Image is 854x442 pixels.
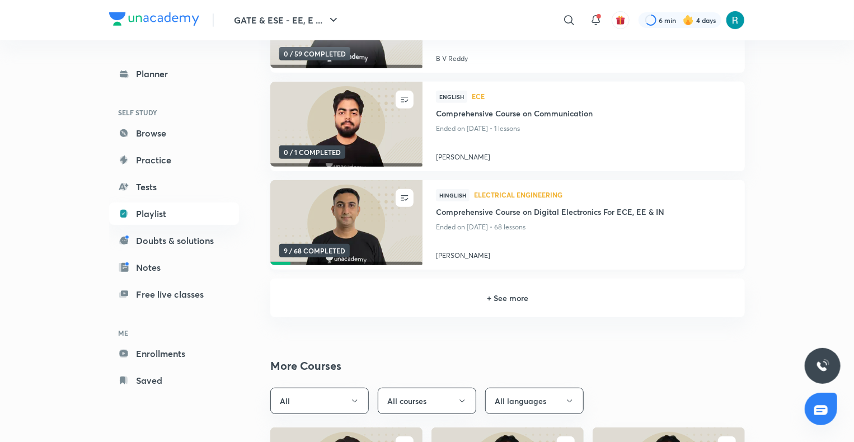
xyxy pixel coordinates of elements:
img: new-thumbnail [269,81,424,168]
a: Doubts & solutions [109,229,239,252]
a: Saved [109,369,239,392]
a: new-thumbnail9 / 68 COMPLETED [270,180,423,270]
span: Hinglish [436,189,470,201]
span: Electrical Engineering [474,191,731,198]
a: Company Logo [109,12,199,29]
a: Notes [109,256,239,279]
img: AaDeeTri [726,11,745,30]
a: Playlist [109,203,239,225]
img: Company Logo [109,12,199,26]
a: Free live classes [109,283,239,305]
a: ECE [472,93,731,101]
span: 0 / 1 COMPLETED [279,145,345,159]
a: Comprehensive Course on Digital Electronics For ECE, EE & IN [436,206,731,220]
span: 0 / 59 COMPLETED [279,47,350,60]
h6: + See more [284,292,731,304]
button: All [270,388,369,414]
img: new-thumbnail [269,180,424,266]
img: ttu [816,359,829,373]
button: avatar [612,11,630,29]
h2: More Courses [270,358,745,374]
button: All courses [378,388,476,414]
p: Ended on [DATE] • 1 lessons [436,121,731,136]
span: 9 / 68 COMPLETED [279,244,350,257]
a: Enrollments [109,342,239,365]
span: ECE [472,93,731,100]
a: Tests [109,176,239,198]
a: Comprehensive Course on Communication [436,107,731,121]
img: streak [683,15,694,26]
a: [PERSON_NAME] [436,246,731,261]
a: Practice [109,149,239,171]
h6: ME [109,323,239,342]
a: [PERSON_NAME] [436,148,731,162]
a: Electrical Engineering [474,191,731,199]
h6: SELF STUDY [109,103,239,122]
img: avatar [616,15,626,25]
a: B V Reddy [436,49,731,64]
button: GATE & ESE - EE, E ... [227,9,347,31]
a: Planner [109,63,239,85]
span: English [436,91,467,103]
button: All languages [485,388,584,414]
a: new-thumbnail0 / 1 COMPLETED [270,82,423,171]
p: Ended on [DATE] • 68 lessons [436,220,731,234]
a: Browse [109,122,239,144]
